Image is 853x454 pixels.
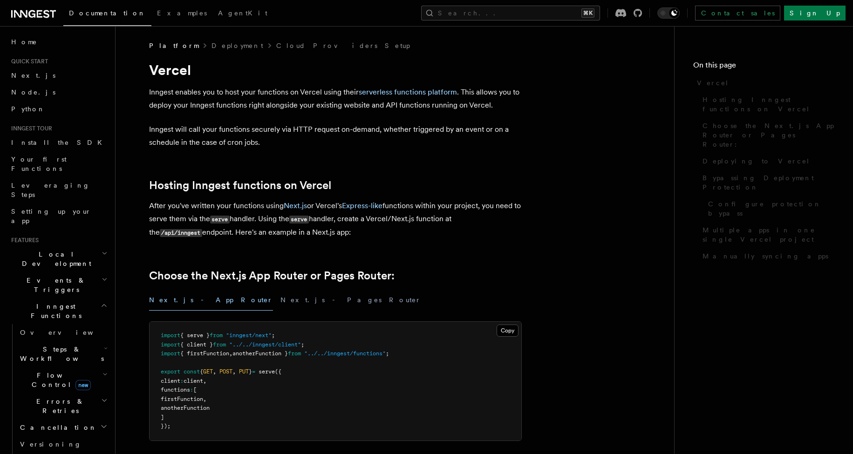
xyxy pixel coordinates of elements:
[203,368,213,375] span: GET
[7,125,52,132] span: Inngest tour
[16,423,97,432] span: Cancellation
[161,396,203,402] span: firstFunction
[63,3,151,26] a: Documentation
[229,341,301,348] span: "../../inngest/client"
[421,6,600,20] button: Search...⌘K
[161,368,180,375] span: export
[693,60,834,75] h4: On this page
[210,332,223,339] span: from
[212,41,263,50] a: Deployment
[7,151,109,177] a: Your first Functions
[149,123,522,149] p: Inngest will call your functions securely via HTTP request on-demand, whether triggered by an eve...
[157,9,207,17] span: Examples
[703,121,834,149] span: Choose the Next.js App Router or Pages Router:
[699,222,834,248] a: Multiple apps in one single Vercel project
[784,6,846,20] a: Sign Up
[699,91,834,117] a: Hosting Inngest functions on Vercel
[276,41,410,50] a: Cloud Providers Setup
[149,290,273,311] button: Next.js - App Router
[149,61,522,78] h1: Vercel
[11,37,37,47] span: Home
[7,84,109,101] a: Node.js
[7,203,109,229] a: Setting up your app
[20,329,116,336] span: Overview
[180,350,229,357] span: { firstFunction
[218,9,267,17] span: AgentKit
[232,350,288,357] span: anotherFunction }
[657,7,680,19] button: Toggle dark mode
[252,368,255,375] span: =
[7,250,102,268] span: Local Development
[210,216,230,224] code: serve
[149,86,522,112] p: Inngest enables you to host your functions on Vercel using their . This allows you to deploy your...
[180,378,184,384] span: :
[75,380,91,390] span: new
[11,156,67,172] span: Your first Functions
[7,58,48,65] span: Quick start
[161,378,180,384] span: client
[284,201,307,210] a: Next.js
[695,6,780,20] a: Contact sales
[149,269,395,282] a: Choose the Next.js App Router or Pages Router:
[7,302,101,320] span: Inngest Functions
[69,9,146,17] span: Documentation
[259,368,275,375] span: serve
[16,419,109,436] button: Cancellation
[7,272,109,298] button: Events & Triggers
[229,350,232,357] span: ,
[213,341,226,348] span: from
[11,182,90,198] span: Leveraging Steps
[11,139,108,146] span: Install the SDK
[342,201,382,210] a: Express-like
[149,199,522,239] p: After you've written your functions using or Vercel's functions within your project, you need to ...
[161,386,190,393] span: functions
[149,41,198,50] span: Platform
[184,368,200,375] span: const
[16,393,109,419] button: Errors & Retries
[226,332,272,339] span: "inngest/next"
[289,216,309,224] code: serve
[161,423,171,429] span: });
[180,332,210,339] span: { serve }
[272,332,275,339] span: ;
[703,156,810,166] span: Deploying to Vercel
[697,78,729,88] span: Vercel
[193,386,197,393] span: [
[16,341,109,367] button: Steps & Workflows
[7,177,109,203] a: Leveraging Steps
[232,368,236,375] span: ,
[161,350,180,357] span: import
[184,378,203,384] span: client
[16,324,109,341] a: Overview
[301,341,304,348] span: ;
[703,225,834,244] span: Multiple apps in one single Vercel project
[11,208,91,224] span: Setting up your app
[16,397,101,415] span: Errors & Retries
[16,345,104,363] span: Steps & Workflows
[249,368,252,375] span: }
[16,371,102,389] span: Flow Control
[203,378,206,384] span: ,
[703,95,834,114] span: Hosting Inngest functions on Vercel
[699,169,834,196] a: Bypassing Deployment Protection
[11,105,45,113] span: Python
[7,298,109,324] button: Inngest Functions
[7,276,102,294] span: Events & Triggers
[7,134,109,151] a: Install the SDK
[190,386,193,393] span: :
[7,246,109,272] button: Local Development
[699,117,834,153] a: Choose the Next.js App Router or Pages Router:
[203,396,206,402] span: ,
[7,34,109,50] a: Home
[699,153,834,169] a: Deploying to Vercel
[280,290,421,311] button: Next.js - Pages Router
[11,72,55,79] span: Next.js
[288,350,301,357] span: from
[699,248,834,264] a: Manually syncing apps
[16,367,109,393] button: Flow Controlnew
[151,3,212,25] a: Examples
[703,251,828,261] span: Manually syncing apps
[160,229,202,237] code: /api/inngest
[20,440,82,448] span: Versioning
[149,179,331,192] a: Hosting Inngest functions on Vercel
